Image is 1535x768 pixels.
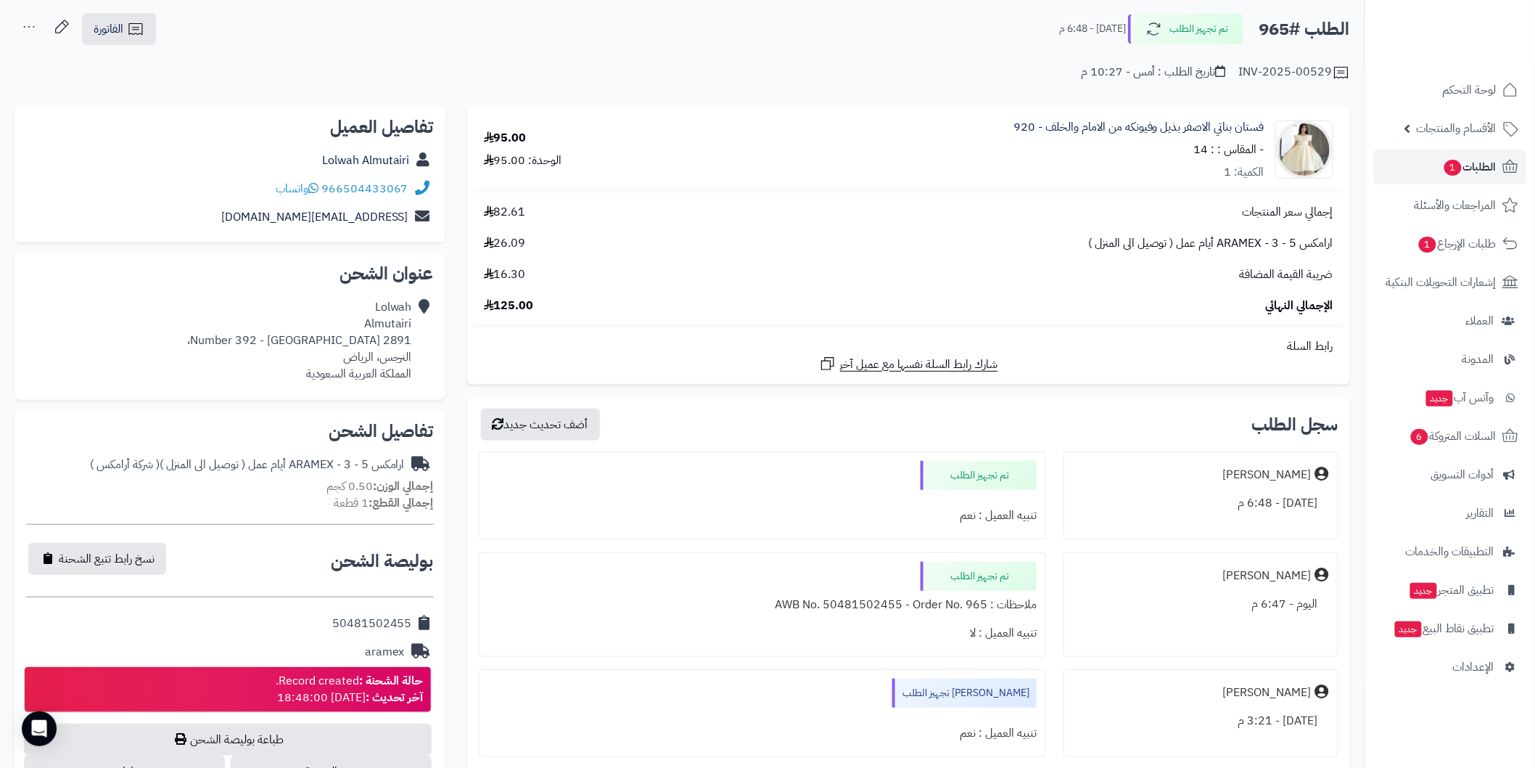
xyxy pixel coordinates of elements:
span: ارامكس ARAMEX - 3 - 5 أيام عمل ( توصيل الى المنزل ) [1088,235,1333,252]
strong: آخر تحديث : [366,689,424,706]
a: [EMAIL_ADDRESS][DOMAIN_NAME] [221,208,408,226]
button: تم تجهيز الطلب [1128,14,1244,44]
span: لوحة التحكم [1443,80,1497,100]
div: تم تجهيز الطلب [921,461,1037,490]
div: [PERSON_NAME] [1223,467,1312,483]
span: السلات المتروكة [1410,426,1497,446]
strong: حالة الشحنة : [359,672,424,690]
a: وآتس آبجديد [1374,380,1526,415]
div: 95.00 [484,130,527,147]
small: - المقاس : : 14 [1194,141,1264,158]
strong: إجمالي القطع: [369,494,434,512]
div: [DATE] - 3:21 م [1073,707,1329,735]
div: رابط السلة [473,338,1344,355]
span: 1 [1419,237,1436,253]
span: شارك رابط السلة نفسها مع عميل آخر [840,356,998,373]
a: واتساب [276,180,318,197]
div: [PERSON_NAME] [1223,685,1312,701]
div: الكمية: 1 [1225,164,1264,181]
a: الفاتورة [82,13,156,45]
h2: تفاصيل الشحن [26,422,434,440]
a: المدونة [1374,342,1526,377]
div: تاريخ الطلب : أمس - 10:27 م [1081,64,1226,81]
span: ضريبة القيمة المضافة [1240,266,1333,283]
span: تطبيق نقاط البيع [1394,618,1494,639]
span: جديد [1426,391,1453,407]
small: 0.50 كجم [326,478,434,495]
span: 125.00 [484,298,534,314]
span: أدوات التسويق [1431,465,1494,485]
h2: تفاصيل العميل [26,118,434,136]
a: تطبيق نقاط البيعجديد [1374,611,1526,646]
a: فستان بناتي الاصفر بذيل وفيونكه من الامام والخلف - 920 [1013,119,1264,136]
div: الوحدة: 95.00 [484,152,562,169]
span: 16.30 [484,266,526,283]
a: السلات المتروكة6 [1374,419,1526,454]
span: إشعارات التحويلات البنكية [1386,272,1497,293]
h3: سجل الطلب [1252,416,1338,433]
div: اليوم - 6:47 م [1073,590,1329,618]
a: Lolwah Almutairi [322,152,410,169]
div: Record created. [DATE] 18:48:00 [276,673,424,706]
span: المدونة [1462,349,1494,369]
div: [PERSON_NAME] تجهيز الطلب [892,679,1037,708]
div: تنبيه العميل : نعم [488,502,1037,530]
span: الفاتورة [94,20,123,38]
div: تم تجهيز الطلب [921,562,1037,591]
small: 1 قطعة [334,494,434,512]
a: الطلبات1 [1374,150,1526,184]
button: أضف تحديث جديد [481,409,600,441]
span: 26.09 [484,235,526,252]
a: تطبيق المتجرجديد [1374,573,1526,608]
span: الأقسام والمنتجات [1417,118,1497,139]
a: شارك رابط السلة نفسها مع عميل آخر [819,355,998,373]
a: أدوات التسويق [1374,457,1526,492]
div: Lolwah Almutairi 2891 Number 392 - [GEOGRAPHIC_DATA]، النرجس، الرياض المملكة العربية السعودية [187,299,412,382]
span: العملاء [1466,311,1494,331]
span: التطبيقات والخدمات [1406,542,1494,562]
button: نسخ رابط تتبع الشحنة [28,543,166,575]
a: طلبات الإرجاع1 [1374,226,1526,261]
a: لوحة التحكم [1374,73,1526,107]
a: العملاء [1374,303,1526,338]
a: 966504433067 [321,180,408,197]
span: وآتس آب [1425,388,1494,408]
div: 50481502455 [332,616,412,632]
h2: عنوان الشحن [26,265,434,282]
img: 1739466899-IMG_8513-90x90.jpeg [1276,120,1333,179]
strong: إجمالي الوزن: [373,478,434,495]
div: [PERSON_NAME] [1223,568,1312,584]
div: تنبيه العميل : نعم [488,719,1037,748]
span: المراجعات والأسئلة [1415,195,1497,216]
div: ملاحظات : AWB No. 50481502455 - Order No. 965 [488,591,1037,619]
span: الإعدادات [1453,657,1494,677]
span: جديد [1410,583,1437,599]
div: aramex [365,644,405,661]
a: التطبيقات والخدمات [1374,534,1526,569]
div: INV-2025-00529 [1239,64,1350,81]
h2: بوليصة الشحن [331,552,434,570]
span: 1 [1444,160,1462,176]
div: تنبيه العميل : لا [488,619,1037,648]
span: تطبيق المتجر [1409,580,1494,600]
span: 6 [1411,429,1428,445]
span: جديد [1395,621,1422,637]
span: التقارير [1467,503,1494,523]
span: 82.61 [484,204,526,221]
span: طلبات الإرجاع [1417,234,1497,254]
a: المراجعات والأسئلة [1374,188,1526,223]
span: الإجمالي النهائي [1266,298,1333,314]
div: ارامكس ARAMEX - 3 - 5 أيام عمل ( توصيل الى المنزل ) [90,457,405,473]
a: إشعارات التحويلات البنكية [1374,265,1526,300]
span: ( شركة أرامكس ) [90,456,160,473]
h2: الطلب #965 [1259,15,1350,44]
span: إجمالي سعر المنتجات [1243,204,1333,221]
span: نسخ رابط تتبع الشحنة [59,550,155,568]
div: Open Intercom Messenger [22,711,57,746]
span: الطلبات [1443,157,1497,177]
div: [DATE] - 6:48 م [1073,489,1329,518]
small: [DATE] - 6:48 م [1059,22,1126,36]
a: الإعدادات [1374,650,1526,685]
a: التقارير [1374,496,1526,531]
